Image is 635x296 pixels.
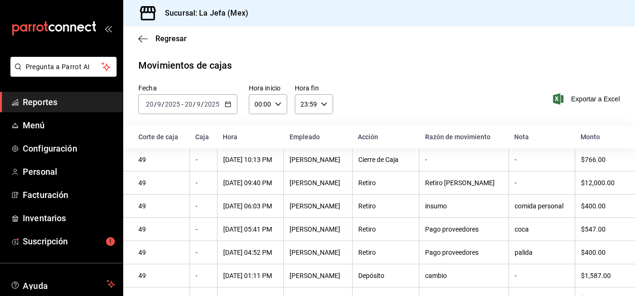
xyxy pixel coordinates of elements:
[581,179,620,187] div: $12,000.00
[104,25,112,32] button: open_drawer_menu
[295,85,333,91] label: Hora fin
[23,119,115,132] span: Menú
[157,8,248,19] h3: Sucursal: La Jefa (Mex)
[23,212,115,224] span: Inventarios
[223,133,278,141] div: Hora
[164,100,181,108] input: ----
[581,225,620,233] div: $547.00
[196,100,201,108] input: --
[515,249,569,256] div: palida
[425,225,502,233] div: Pago proveedores
[290,156,346,163] div: [PERSON_NAME]
[223,272,278,279] div: [DATE] 01:11 PM
[514,133,569,141] div: Nota
[196,156,211,163] div: -
[181,100,183,108] span: -
[204,100,220,108] input: ----
[358,225,413,233] div: Retiro
[515,202,569,210] div: comida personal
[201,100,204,108] span: /
[23,278,103,290] span: Ayuda
[290,179,346,187] div: [PERSON_NAME]
[138,202,184,210] div: 49
[154,100,157,108] span: /
[223,179,278,187] div: [DATE] 09:40 PM
[425,179,502,187] div: Retiro [PERSON_NAME]
[184,100,193,108] input: --
[358,272,413,279] div: Depósito
[425,156,502,163] div: -
[223,225,278,233] div: [DATE] 05:41 PM
[162,100,164,108] span: /
[196,179,211,187] div: -
[138,272,184,279] div: 49
[358,202,413,210] div: Retiro
[138,179,184,187] div: 49
[138,34,187,43] button: Regresar
[138,58,232,72] div: Movimientos de cajas
[196,225,211,233] div: -
[155,34,187,43] span: Regresar
[138,225,184,233] div: 49
[358,179,413,187] div: Retiro
[358,156,413,163] div: Cierre de Caja
[23,235,115,248] span: Suscripción
[10,57,117,77] button: Pregunta a Parrot AI
[290,249,346,256] div: [PERSON_NAME]
[23,142,115,155] span: Configuración
[358,133,413,141] div: Acción
[7,69,117,79] a: Pregunta a Parrot AI
[196,202,211,210] div: -
[290,225,346,233] div: [PERSON_NAME]
[425,202,502,210] div: insumo
[581,156,620,163] div: $766.00
[23,96,115,108] span: Reportes
[358,249,413,256] div: Retiro
[290,133,347,141] div: Empleado
[223,156,278,163] div: [DATE] 10:13 PM
[23,188,115,201] span: Facturación
[23,165,115,178] span: Personal
[138,85,237,91] label: Fecha
[223,249,278,256] div: [DATE] 04:52 PM
[290,272,346,279] div: [PERSON_NAME]
[195,133,211,141] div: Caja
[425,272,502,279] div: cambio
[581,249,620,256] div: $400.00
[138,249,184,256] div: 49
[515,272,569,279] div: -
[581,202,620,210] div: $400.00
[515,225,569,233] div: coca
[515,179,569,187] div: -
[425,133,503,141] div: Razón de movimiento
[26,62,102,72] span: Pregunta a Parrot AI
[196,272,211,279] div: -
[515,156,569,163] div: -
[581,133,620,141] div: Monto
[223,202,278,210] div: [DATE] 06:03 PM
[196,249,211,256] div: -
[193,100,196,108] span: /
[138,156,184,163] div: 49
[290,202,346,210] div: [PERSON_NAME]
[555,93,620,105] button: Exportar a Excel
[157,100,162,108] input: --
[425,249,502,256] div: Pago proveedores
[138,133,184,141] div: Corte de caja
[581,272,620,279] div: $1,587.00
[145,100,154,108] input: --
[249,85,287,91] label: Hora inicio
